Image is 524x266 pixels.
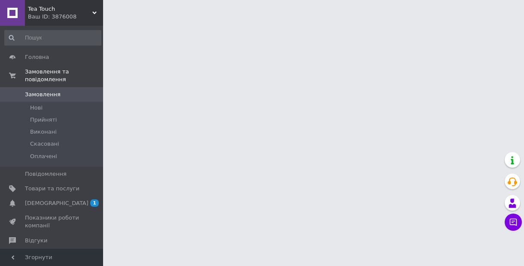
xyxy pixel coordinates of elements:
[4,30,101,46] input: Пошук
[30,128,57,136] span: Виконані
[25,237,47,245] span: Відгуки
[505,214,522,231] button: Чат з покупцем
[25,170,67,178] span: Повідомлення
[30,116,57,124] span: Прийняті
[25,68,103,83] span: Замовлення та повідомлення
[25,214,79,229] span: Показники роботи компанії
[30,104,43,112] span: Нові
[28,5,92,13] span: Tea Touch
[25,53,49,61] span: Головна
[25,199,88,207] span: [DEMOGRAPHIC_DATA]
[90,199,99,207] span: 1
[25,185,79,193] span: Товари та послуги
[30,140,59,148] span: Скасовані
[30,153,57,160] span: Оплачені
[25,91,61,98] span: Замовлення
[28,13,103,21] div: Ваш ID: 3876008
